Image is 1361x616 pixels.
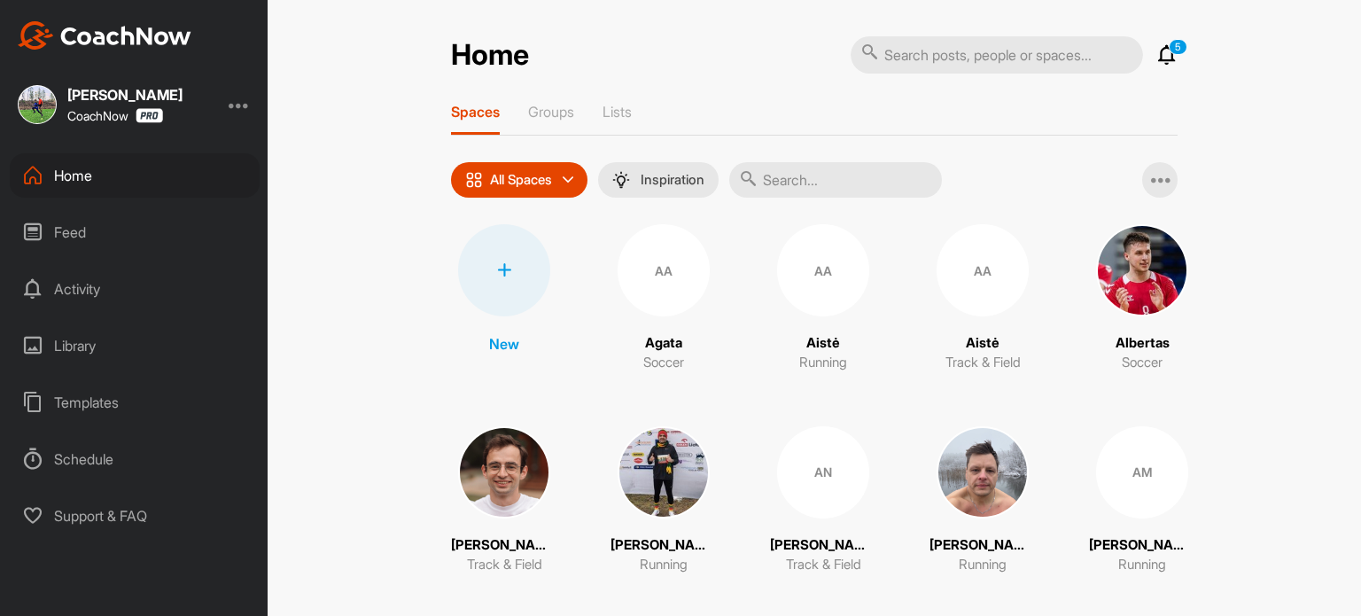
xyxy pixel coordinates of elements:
[786,555,861,575] p: Track & Field
[729,162,942,198] input: Search...
[799,353,847,373] p: Running
[1169,39,1187,55] p: 5
[10,153,260,198] div: Home
[18,85,57,124] img: square_1d26bf0d6d75646ece58a0b239b0eb82.jpg
[467,555,542,575] p: Track & Field
[641,173,704,187] p: Inspiration
[937,224,1029,316] div: AA
[67,88,183,102] div: [PERSON_NAME]
[777,224,869,316] div: AA
[937,426,1029,519] img: square_a2d42ba65336effc8e6c6faa7031f5d7.jpg
[1096,426,1188,519] div: AM
[777,426,869,519] div: AN
[10,210,260,254] div: Feed
[603,103,632,121] p: Lists
[10,380,260,425] div: Templates
[18,21,191,50] img: CoachNow
[1089,224,1195,373] a: AlbertasSoccer
[770,224,876,373] a: AAAistėRunning
[611,535,717,556] p: [PERSON_NAME]
[611,224,717,373] a: AAAgataSoccer
[851,36,1143,74] input: Search posts, people or spaces...
[959,555,1007,575] p: Running
[1089,535,1195,556] p: [PERSON_NAME]
[1096,224,1188,316] img: square_cc826095908430079806edb2193bf873.jpg
[770,426,876,575] a: AN[PERSON_NAME]Track & Field
[10,437,260,481] div: Schedule
[966,333,999,354] p: Aistė
[770,535,876,556] p: [PERSON_NAME]
[451,426,557,575] a: [PERSON_NAME]Track & Field
[618,224,710,316] div: AA
[929,224,1036,373] a: AAAistėTrack & Field
[451,535,557,556] p: [PERSON_NAME]
[451,103,500,121] p: Spaces
[640,555,688,575] p: Running
[10,324,260,368] div: Library
[643,353,684,373] p: Soccer
[10,267,260,311] div: Activity
[451,38,529,73] h2: Home
[458,426,550,519] img: square_4ac6d14249e3dc9affe10ce283302109.jpg
[67,108,163,123] div: CoachNow
[490,173,552,187] p: All Spaces
[929,535,1036,556] p: [PERSON_NAME]
[806,333,840,354] p: Aistė
[136,108,163,123] img: CoachNow Pro
[611,426,717,575] a: [PERSON_NAME]Running
[489,333,519,355] p: New
[645,333,682,354] p: Agata
[10,494,260,538] div: Support & FAQ
[1118,555,1166,575] p: Running
[1116,333,1170,354] p: Albertas
[1122,353,1163,373] p: Soccer
[929,426,1036,575] a: [PERSON_NAME]Running
[465,171,483,189] img: icon
[945,353,1021,373] p: Track & Field
[528,103,574,121] p: Groups
[618,426,710,519] img: square_12ec522ad770cc6cdadce2738f5d2707.jpg
[612,171,630,189] img: menuIcon
[1089,426,1195,575] a: AM[PERSON_NAME]Running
